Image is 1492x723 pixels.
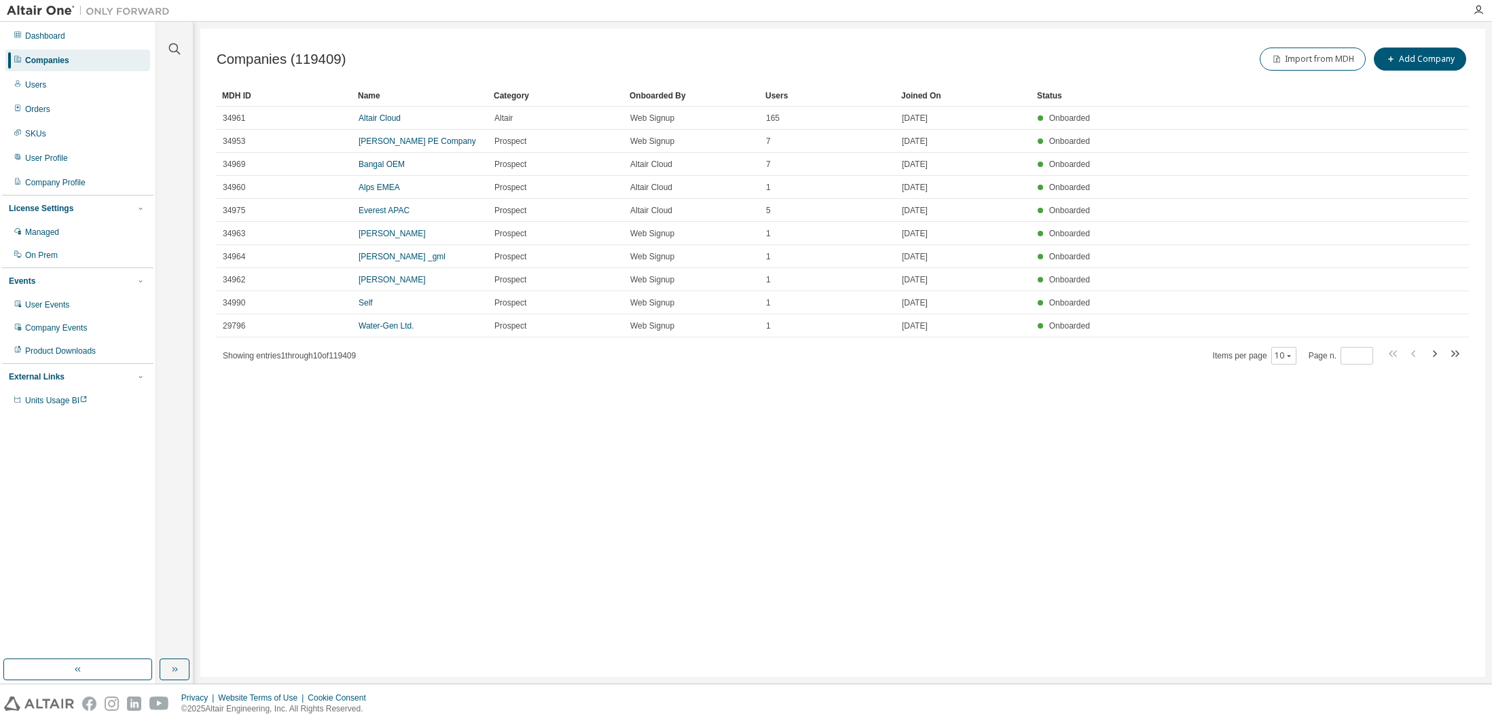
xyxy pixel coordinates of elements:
span: 1 [766,274,771,285]
div: Company Profile [25,177,86,188]
div: Events [9,276,35,286]
span: 165 [766,113,780,124]
span: Onboarded [1049,321,1090,331]
a: [PERSON_NAME] [359,275,426,284]
a: Water-Gen Ltd. [359,321,414,331]
p: © 2025 Altair Engineering, Inc. All Rights Reserved. [181,703,374,715]
span: 7 [766,136,771,147]
a: Everest APAC [359,206,410,215]
a: Bangal OEM [359,160,405,169]
div: Dashboard [25,31,65,41]
span: [DATE] [902,159,928,170]
span: [DATE] [902,274,928,285]
span: 34962 [223,274,245,285]
span: Onboarded [1049,160,1090,169]
div: Website Terms of Use [218,692,308,703]
div: Privacy [181,692,218,703]
span: Altair Cloud [630,182,672,193]
div: On Prem [25,250,58,261]
div: Users [765,85,890,107]
span: Prospect [494,251,526,262]
span: 34975 [223,205,245,216]
span: Web Signup [630,136,674,147]
div: Status [1037,85,1425,107]
div: Name [358,85,483,107]
span: 5 [766,205,771,216]
a: Self [359,298,373,308]
a: Alps EMEA [359,183,400,192]
a: [PERSON_NAME] [359,229,426,238]
img: instagram.svg [105,697,119,711]
span: Web Signup [630,228,674,239]
span: [DATE] [902,136,928,147]
span: Units Usage BI [25,396,88,405]
div: Companies [25,55,69,66]
div: Users [25,79,46,90]
img: youtube.svg [149,697,169,711]
span: 1 [766,297,771,308]
span: Onboarded [1049,229,1090,238]
div: External Links [9,371,65,382]
span: Web Signup [630,251,674,262]
span: Prospect [494,228,526,239]
span: Prospect [494,274,526,285]
span: [DATE] [902,113,928,124]
span: Prospect [494,136,526,147]
span: Onboarded [1049,275,1090,284]
span: 34960 [223,182,245,193]
span: Onboarded [1049,206,1090,215]
span: Page n. [1309,347,1373,365]
div: Category [494,85,619,107]
span: Prospect [494,182,526,193]
span: Prospect [494,205,526,216]
span: 34961 [223,113,245,124]
span: 1 [766,320,771,331]
span: Web Signup [630,113,674,124]
span: 34990 [223,297,245,308]
span: Onboarded [1049,252,1090,261]
span: Items per page [1213,347,1296,365]
span: [DATE] [902,297,928,308]
span: Web Signup [630,274,674,285]
span: 1 [766,228,771,239]
div: Product Downloads [25,346,96,356]
div: User Events [25,299,69,310]
span: Onboarded [1049,298,1090,308]
button: Add Company [1374,48,1466,71]
img: altair_logo.svg [4,697,74,711]
a: [PERSON_NAME] _gml [359,252,445,261]
button: 10 [1275,350,1293,361]
img: Altair One [7,4,177,18]
a: Altair Cloud [359,113,401,123]
div: Onboarded By [630,85,754,107]
span: Altair [494,113,513,124]
span: 34963 [223,228,245,239]
span: Web Signup [630,320,674,331]
button: Import from MDH [1260,48,1366,71]
span: 7 [766,159,771,170]
span: [DATE] [902,251,928,262]
span: 34969 [223,159,245,170]
span: 29796 [223,320,245,331]
span: [DATE] [902,182,928,193]
a: [PERSON_NAME] PE Company [359,136,476,146]
span: Companies (119409) [217,52,346,67]
span: Prospect [494,159,526,170]
span: Showing entries 1 through 10 of 119409 [223,351,356,360]
div: Cookie Consent [308,692,374,703]
div: Managed [25,227,59,238]
img: facebook.svg [82,697,96,711]
span: Prospect [494,297,526,308]
span: 34953 [223,136,245,147]
span: 34964 [223,251,245,262]
span: 1 [766,251,771,262]
div: MDH ID [222,85,347,107]
span: Altair Cloud [630,159,672,170]
div: Company Events [25,322,87,333]
span: [DATE] [902,320,928,331]
img: linkedin.svg [127,697,141,711]
span: 1 [766,182,771,193]
span: Prospect [494,320,526,331]
div: License Settings [9,203,73,214]
div: SKUs [25,128,46,139]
